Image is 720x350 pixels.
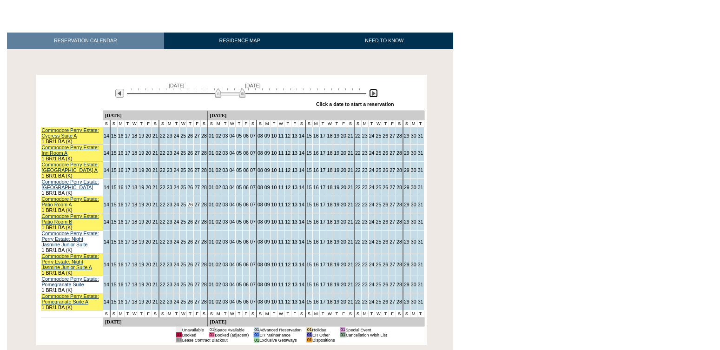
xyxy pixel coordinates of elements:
[243,219,249,225] a: 06
[362,202,368,207] a: 23
[271,202,277,207] a: 10
[125,239,131,244] a: 17
[180,239,186,244] a: 25
[299,167,304,173] a: 14
[216,185,221,190] a: 02
[396,219,402,225] a: 28
[285,185,291,190] a: 12
[145,219,151,225] a: 20
[111,150,117,156] a: 15
[264,150,270,156] a: 09
[236,167,242,173] a: 05
[194,219,200,225] a: 27
[104,219,109,225] a: 14
[369,167,375,173] a: 24
[390,185,395,190] a: 27
[390,219,395,225] a: 27
[315,33,453,49] a: NEED TO KNOW
[327,150,332,156] a: 18
[167,219,172,225] a: 23
[118,202,124,207] a: 16
[299,150,304,156] a: 14
[174,167,179,173] a: 24
[132,202,137,207] a: 18
[383,219,388,225] a: 26
[194,150,200,156] a: 27
[306,185,312,190] a: 15
[327,219,332,225] a: 18
[125,150,131,156] a: 17
[355,185,361,190] a: 22
[334,219,339,225] a: 19
[278,150,284,156] a: 11
[216,167,221,173] a: 02
[383,150,388,156] a: 26
[258,202,263,207] a: 08
[334,202,339,207] a: 19
[118,185,124,190] a: 16
[258,185,263,190] a: 08
[145,239,151,244] a: 20
[313,167,319,173] a: 16
[229,133,235,139] a: 04
[285,133,291,139] a: 12
[264,133,270,139] a: 09
[404,185,410,190] a: 29
[160,239,165,244] a: 22
[132,133,137,139] a: 18
[348,202,353,207] a: 21
[201,167,207,173] a: 28
[292,202,297,207] a: 13
[306,202,312,207] a: 15
[223,167,228,173] a: 03
[111,133,117,139] a: 15
[369,89,378,98] img: Next
[271,133,277,139] a: 10
[320,185,326,190] a: 17
[201,219,207,225] a: 28
[271,150,277,156] a: 10
[341,150,346,156] a: 20
[209,185,214,190] a: 01
[111,185,117,190] a: 15
[187,202,193,207] a: 26
[180,185,186,190] a: 25
[341,219,346,225] a: 20
[278,185,284,190] a: 11
[355,202,361,207] a: 22
[152,202,158,207] a: 21
[201,150,207,156] a: 28
[418,185,423,190] a: 31
[118,167,124,173] a: 16
[132,167,137,173] a: 18
[125,219,131,225] a: 17
[104,202,109,207] a: 14
[187,150,193,156] a: 26
[383,185,388,190] a: 26
[362,185,368,190] a: 23
[355,167,361,173] a: 22
[125,167,131,173] a: 17
[369,185,375,190] a: 24
[376,133,381,139] a: 25
[271,185,277,190] a: 10
[236,185,242,190] a: 05
[362,219,368,225] a: 23
[7,33,164,49] a: RESERVATION CALENDAR
[236,219,242,225] a: 05
[418,219,423,225] a: 31
[167,202,172,207] a: 23
[152,167,158,173] a: 21
[201,202,207,207] a: 28
[104,150,109,156] a: 14
[139,202,144,207] a: 19
[187,185,193,190] a: 26
[376,202,381,207] a: 25
[111,202,117,207] a: 15
[111,167,117,173] a: 15
[167,133,172,139] a: 23
[243,167,249,173] a: 06
[174,219,179,225] a: 24
[362,167,368,173] a: 23
[306,219,312,225] a: 15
